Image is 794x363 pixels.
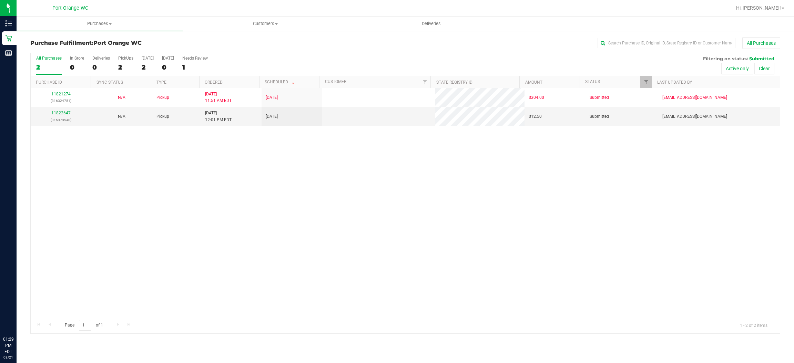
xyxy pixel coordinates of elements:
[598,38,735,48] input: Search Purchase ID, Original ID, State Registry ID or Customer Name...
[640,76,652,88] a: Filter
[142,56,154,61] div: [DATE]
[183,21,348,27] span: Customers
[348,17,515,31] a: Deliveries
[266,113,278,120] span: [DATE]
[205,91,232,104] span: [DATE] 11:51 AM EDT
[30,40,280,46] h3: Purchase Fulfillment:
[118,56,133,61] div: PickUps
[118,94,125,101] button: N/A
[59,320,109,331] span: Page of 1
[93,40,142,46] span: Port Orange WC
[36,56,62,61] div: All Purchases
[52,5,88,11] span: Port Orange WC
[413,21,450,27] span: Deliveries
[162,56,174,61] div: [DATE]
[662,94,727,101] span: [EMAIL_ADDRESS][DOMAIN_NAME]
[5,35,12,42] inline-svg: Retail
[96,80,123,85] a: Sync Status
[3,336,13,355] p: 01:29 PM EDT
[529,113,542,120] span: $12.50
[657,80,692,85] a: Last Updated By
[70,63,84,71] div: 0
[35,97,87,104] p: (316324751)
[51,111,71,115] a: 11822647
[182,63,208,71] div: 1
[118,114,125,119] span: Not Applicable
[3,355,13,360] p: 08/21
[703,56,748,61] span: Filtering on status:
[742,37,780,49] button: All Purchases
[721,63,753,74] button: Active only
[162,63,174,71] div: 0
[118,63,133,71] div: 2
[734,320,773,330] span: 1 - 2 of 2 items
[35,117,87,123] p: (316373540)
[529,94,544,101] span: $304.00
[51,92,71,96] a: 11821274
[585,79,600,84] a: Status
[265,80,296,84] a: Scheduled
[754,63,774,74] button: Clear
[70,56,84,61] div: In Store
[525,80,542,85] a: Amount
[5,20,12,27] inline-svg: Inventory
[17,21,183,27] span: Purchases
[142,63,154,71] div: 2
[118,95,125,100] span: Not Applicable
[20,307,29,315] iframe: Resource center unread badge
[118,113,125,120] button: N/A
[92,63,110,71] div: 0
[436,80,472,85] a: State Registry ID
[36,80,62,85] a: Purchase ID
[590,94,609,101] span: Submitted
[156,113,169,120] span: Pickup
[182,56,208,61] div: Needs Review
[183,17,349,31] a: Customers
[156,80,166,85] a: Type
[92,56,110,61] div: Deliveries
[205,110,232,123] span: [DATE] 12:01 PM EDT
[590,113,609,120] span: Submitted
[36,63,62,71] div: 2
[156,94,169,101] span: Pickup
[736,5,781,11] span: Hi, [PERSON_NAME]!
[7,308,28,329] iframe: Resource center
[5,50,12,56] inline-svg: Reports
[662,113,727,120] span: [EMAIL_ADDRESS][DOMAIN_NAME]
[419,76,430,88] a: Filter
[79,320,91,331] input: 1
[17,17,183,31] a: Purchases
[749,56,774,61] span: Submitted
[266,94,278,101] span: [DATE]
[205,80,223,85] a: Ordered
[325,79,346,84] a: Customer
